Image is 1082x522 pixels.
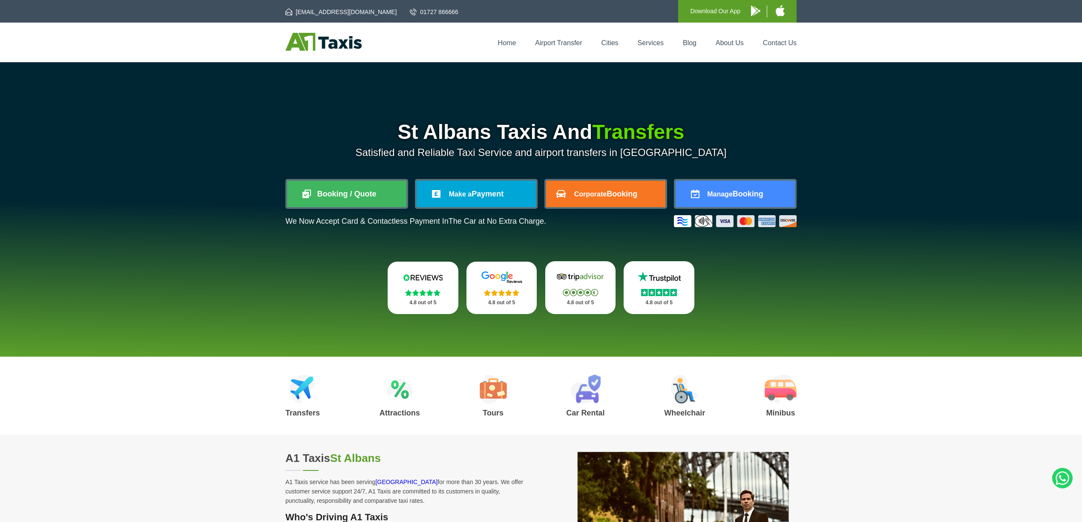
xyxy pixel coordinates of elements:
span: Manage [707,190,733,198]
a: Services [638,39,664,46]
img: Stars [641,289,677,296]
p: 4.8 out of 5 [397,297,449,308]
span: Transfers [592,121,684,143]
img: Wheelchair [671,375,698,404]
span: The Car at No Extra Charge. [449,217,546,225]
img: Minibus [765,375,797,404]
a: ManageBooking [676,181,795,207]
img: Google [476,271,527,284]
img: Tours [480,375,507,404]
img: Stars [405,289,440,296]
a: Cities [601,39,619,46]
p: 4.8 out of 5 [555,297,607,308]
span: St Albans [330,452,381,464]
h3: Car Rental [566,409,604,417]
img: Stars [563,289,598,296]
a: Contact Us [763,39,797,46]
img: Stars [484,289,519,296]
p: 4.8 out of 5 [633,297,685,308]
h3: Attractions [380,409,420,417]
h3: Wheelchair [664,409,705,417]
p: We Now Accept Card & Contactless Payment In [285,217,546,226]
h3: Tours [480,409,507,417]
a: CorporateBooking [546,181,665,207]
img: A1 Taxis iPhone App [776,5,785,16]
a: Trustpilot Stars 4.8 out of 5 [624,261,694,314]
img: Attractions [387,375,413,404]
p: Satisfied and Reliable Taxi Service and airport transfers in [GEOGRAPHIC_DATA] [285,147,797,159]
p: 4.8 out of 5 [476,297,528,308]
span: Make a [449,190,472,198]
a: Blog [683,39,696,46]
a: Booking / Quote [287,181,406,207]
a: Reviews.io Stars 4.8 out of 5 [388,262,458,314]
a: Tripadvisor Stars 4.8 out of 5 [545,261,616,314]
img: Tripadvisor [555,271,606,283]
a: Make aPayment [417,181,536,207]
h1: St Albans Taxis And [285,122,797,142]
span: Corporate [574,190,607,198]
p: A1 Taxis service has been serving for more than 30 years. We offer customer service support 24/7,... [285,477,531,505]
img: A1 Taxis Android App [751,6,760,16]
h3: Transfers [285,409,320,417]
a: [GEOGRAPHIC_DATA] [375,479,437,485]
img: Trustpilot [633,271,685,283]
a: Home [498,39,516,46]
a: About Us [716,39,744,46]
a: Google Stars 4.8 out of 5 [466,262,537,314]
a: [EMAIL_ADDRESS][DOMAIN_NAME] [285,8,397,16]
h3: Minibus [765,409,797,417]
a: Airport Transfer [535,39,582,46]
p: Download Our App [690,6,740,17]
img: Airport Transfers [290,375,316,404]
h2: A1 Taxis [285,452,531,465]
img: Reviews.io [397,271,449,284]
img: Car Rental [570,375,601,404]
img: A1 Taxis St Albans LTD [285,33,362,51]
img: Credit And Debit Cards [674,215,797,227]
a: 01727 866666 [410,8,458,16]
